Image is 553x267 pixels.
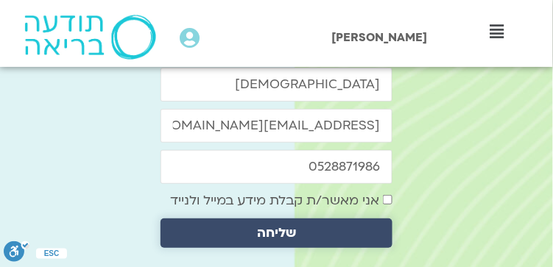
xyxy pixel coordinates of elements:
input: אימייל [161,109,392,143]
span: שליחה [257,226,296,241]
button: שליחה [161,218,392,248]
span: [PERSON_NAME] [331,29,427,46]
input: שם פרטי [161,68,392,102]
input: מותר להשתמש רק במספרים ותווי טלפון (#, -, *, וכו'). [161,150,392,184]
form: new_smoove [161,68,392,255]
label: אני מאשר/ת קבלת מידע במייל ולנייד [170,192,379,209]
img: תודעה בריאה [24,15,155,60]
